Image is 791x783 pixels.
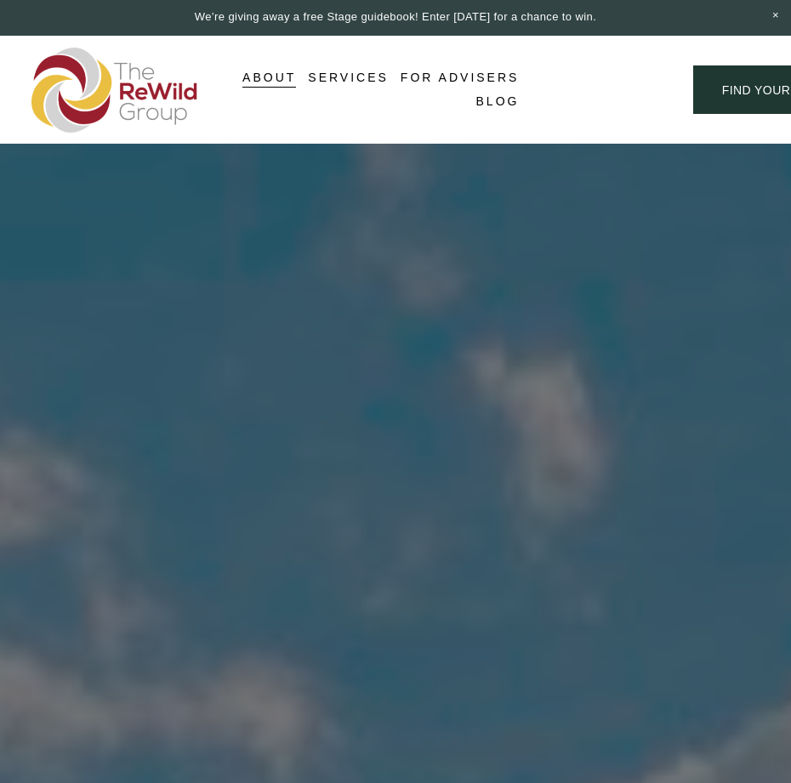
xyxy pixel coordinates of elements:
[308,67,389,88] span: Services
[308,65,389,89] a: folder dropdown
[242,65,296,89] a: folder dropdown
[401,65,520,89] a: For Advisers
[31,48,198,133] img: The ReWild Group
[242,67,296,88] span: About
[476,90,520,114] a: Blog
